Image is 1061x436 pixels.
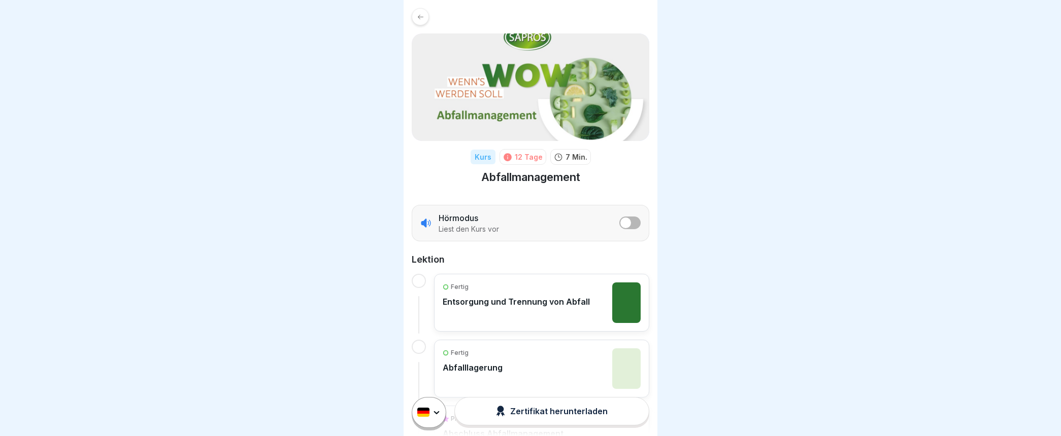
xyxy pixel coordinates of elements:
[443,282,641,323] a: FertigEntsorgung und Trennung von Abfall
[443,297,590,307] p: Entsorgung und Trennung von Abfall
[443,362,503,373] p: Abfalllagerung
[417,408,429,417] img: de.svg
[439,212,478,224] p: Hörmodus
[612,282,641,323] img: k99hcpwga1sjbv89h66lds49.png
[451,348,469,357] p: Fertig
[412,253,649,266] h2: Lektion
[515,152,543,162] div: 12 Tage
[619,216,641,229] button: listener mode
[612,348,641,389] img: v41v3vw1qlz88q2dga11ehua.png
[454,397,649,425] button: Zertifikat herunterladen
[412,33,649,141] img: cq4jyt4aaqekzmgfzoj6qg9r.png
[451,282,469,292] p: Fertig
[443,348,641,389] a: FertigAbfalllagerung
[566,152,587,162] p: 7 Min.
[481,170,580,185] h1: Abfallmanagement
[439,225,499,234] p: Liest den Kurs vor
[471,150,495,164] div: Kurs
[496,406,608,417] div: Zertifikat herunterladen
